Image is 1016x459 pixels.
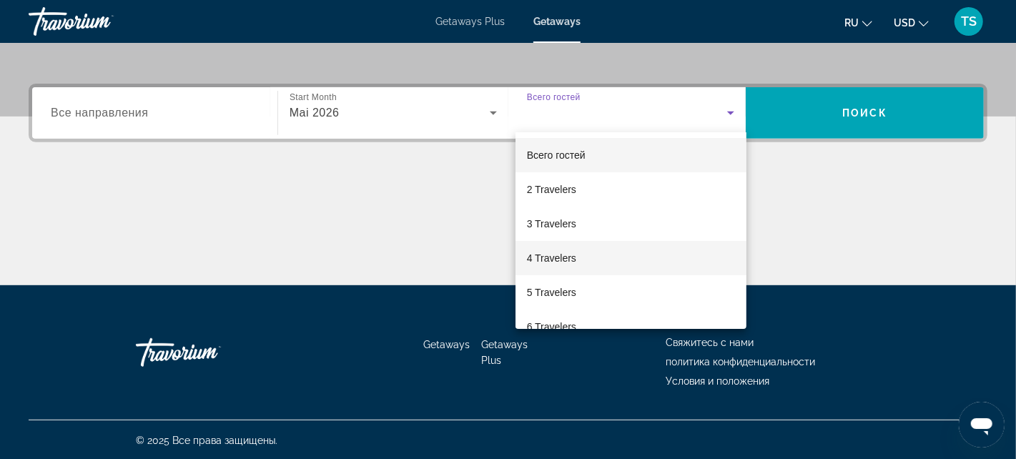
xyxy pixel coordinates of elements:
span: 6 Travelers [527,318,576,335]
span: 5 Travelers [527,284,576,301]
span: 4 Travelers [527,250,576,267]
span: Всего гостей [527,149,586,161]
span: 2 Travelers [527,181,576,198]
span: 3 Travelers [527,215,576,232]
iframe: Schaltfläche zum Öffnen des Messaging-Fensters [959,402,1005,448]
